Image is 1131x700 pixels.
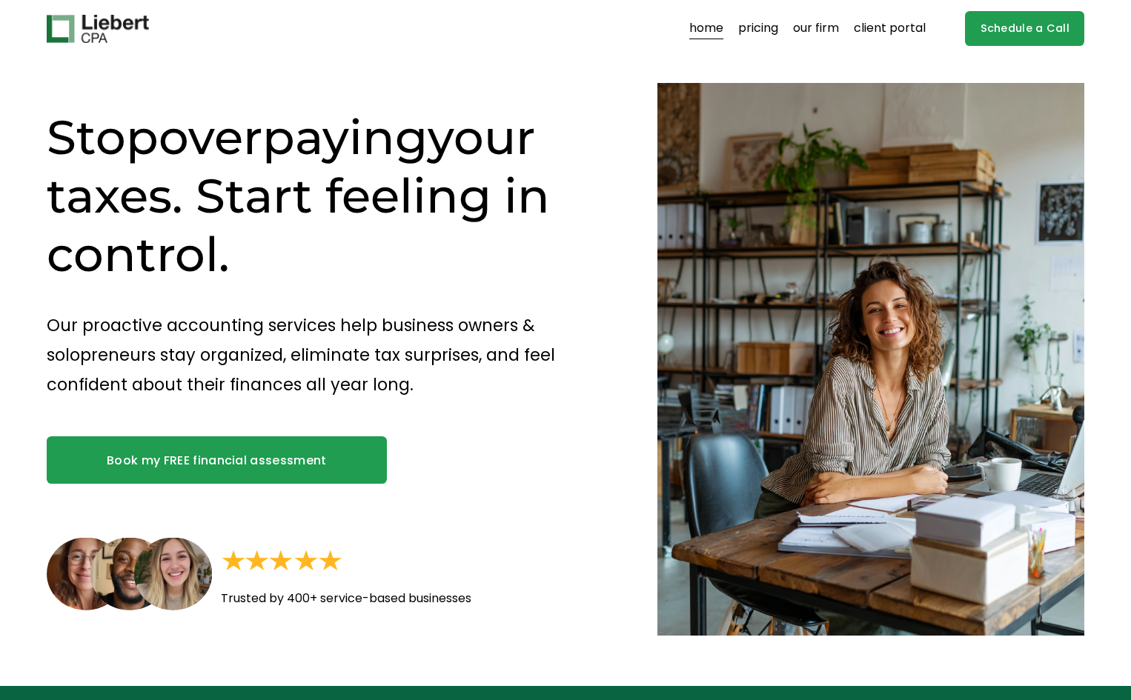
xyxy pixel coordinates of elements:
img: Liebert CPA [47,15,149,43]
a: pricing [738,17,778,41]
p: Trusted by 400+ service-based businesses [221,588,561,610]
a: home [689,17,723,41]
a: Schedule a Call [965,11,1084,46]
h1: Stop your taxes. Start feeling in control. [47,108,605,284]
a: Book my FREE financial assessment [47,436,387,484]
span: overpaying [159,108,428,166]
a: client portal [854,17,926,41]
a: our firm [793,17,839,41]
p: Our proactive accounting services help business owners & solopreneurs stay organized, eliminate t... [47,310,605,400]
